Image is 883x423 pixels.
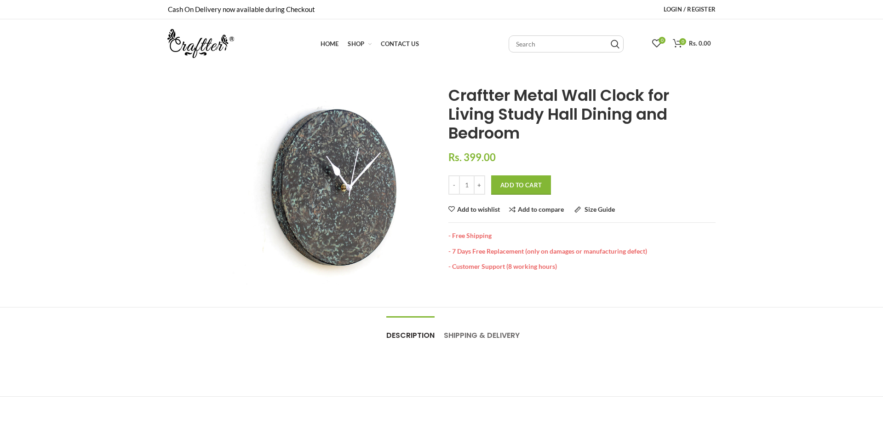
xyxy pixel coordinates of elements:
[448,175,460,195] input: -
[500,181,542,189] span: Add to Cart
[664,6,716,13] span: Login / Register
[444,330,520,341] span: Shipping & Delivery
[659,37,665,44] span: 0
[376,35,424,53] a: Contact Us
[509,35,624,52] input: Search
[509,206,564,213] a: Add to compare
[348,40,364,47] span: Shop
[474,175,485,195] input: +
[386,317,435,345] a: Description
[343,35,376,53] a: Shop
[386,330,435,341] span: Description
[321,40,339,47] span: Home
[448,151,496,163] span: Rs. 399.00
[448,84,669,144] span: Craftter Metal Wall Clock for Living Study Hall Dining and Bedroom
[574,206,615,213] a: Size Guide
[167,29,234,58] img: craftter.com
[518,205,564,213] span: Add to compare
[668,35,716,53] a: 0 Rs. 0.00
[611,40,619,49] input: Search
[232,86,435,289] img: Craftter Metal Wall Clock for Living Study Hall Dining and Bedroom | Modern Time Piece for Home O...
[381,40,419,47] span: Contact Us
[448,222,716,271] div: - Free Shipping - 7 Days Free Replacement (only on damages or manufacturing defect) - Customer Su...
[316,35,344,53] a: Home
[448,206,500,213] a: Add to wishlist
[585,205,615,213] span: Size Guide
[679,38,686,45] span: 0
[491,175,551,195] button: Add to Cart
[648,35,666,53] a: 0
[444,317,520,345] a: Shipping & Delivery
[689,40,711,47] span: Rs. 0.00
[457,206,500,213] span: Add to wishlist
